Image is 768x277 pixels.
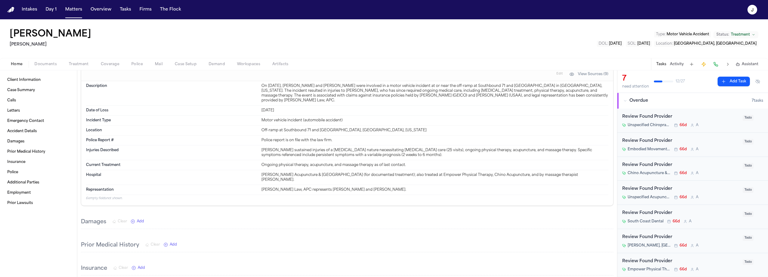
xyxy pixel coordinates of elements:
button: Make a Call [712,60,720,68]
span: Clear [118,219,127,224]
span: Coverage [101,62,119,67]
span: Documents [34,62,57,67]
span: Status: [716,32,729,37]
button: Create Immediate Task [699,60,708,68]
dt: Current Treatment [86,163,258,167]
span: Unspecified Chiropractor/Massage Therapist [628,123,670,128]
button: Tasks [117,4,133,15]
button: Overdue7tasks [617,93,768,109]
span: Todo [743,139,754,145]
span: Motor Vehicle Accident [667,33,709,36]
div: Off-ramp at Southbound 71 and [GEOGRAPHIC_DATA], [GEOGRAPHIC_DATA], [US_STATE] [261,128,608,133]
span: 66d [680,147,687,152]
span: Edit [556,72,563,76]
span: A [696,195,699,200]
span: Type : [656,33,666,36]
button: Edit SOL: 2027-05-20 [626,41,652,47]
span: Workspaces [237,62,260,67]
div: Open task: Review Found Provider [617,109,768,133]
span: Todo [743,115,754,121]
button: Intakes [19,4,40,15]
a: The Flock [158,4,184,15]
span: 12 / 27 [676,79,685,84]
span: DOL : [599,42,608,46]
span: A [696,171,699,176]
span: [DATE] [609,42,622,46]
a: Emergency Contact [5,116,72,126]
button: Edit Location: Chino Hills, CA [654,41,758,47]
span: A [689,219,692,224]
div: Review Found Provider [622,210,739,217]
div: Review Found Provider [622,186,739,193]
button: Overview [88,4,114,15]
button: Add New [164,242,177,247]
dt: Hospital [86,173,258,182]
span: Todo [743,259,754,265]
a: Home [7,7,14,13]
button: Clear Prior Medical History [145,242,160,247]
a: Insurance [5,157,72,167]
a: Accident Details [5,126,72,136]
button: View Sources (9) [566,69,611,79]
span: 66d [680,243,687,248]
span: Todo [743,163,754,169]
span: A [696,147,699,152]
span: Embodied Movement Education | Structural Integration [628,147,670,152]
button: Day 1 [43,4,59,15]
button: Tasks [656,62,666,67]
h3: Insurance [81,264,107,273]
img: Finch Logo [7,7,14,13]
h2: [PERSON_NAME] [10,41,94,48]
span: Mail [155,62,163,67]
button: Activity [670,62,684,67]
span: Clear [151,242,160,247]
button: Clear Insurance [113,266,128,270]
div: [PERSON_NAME] Acupuncture & [GEOGRAPHIC_DATA] (for documented treatment); also treated at Empower... [261,173,608,182]
span: Empower Physical Therapy & Wellness [628,267,670,272]
div: Open task: Review Found Provider [617,253,768,277]
span: 66d [680,195,687,200]
span: Todo [743,235,754,241]
button: Edit [555,69,565,79]
button: Firms [137,4,154,15]
div: On [DATE], [PERSON_NAME] and [PERSON_NAME] were involved in a motor vehicle incident at or near t... [261,84,608,103]
span: Unspecified Acupuncturist [628,195,670,200]
button: Edit Type: Motor Vehicle Accident [654,31,711,37]
button: Add New [132,266,145,270]
a: Prior Lawsuits [5,198,72,208]
div: Open task: Review Found Provider [617,133,768,157]
span: Chino Acupuncture & Herbs Clinic [628,171,670,176]
h3: Prior Medical History [81,241,139,250]
span: Demand [209,62,225,67]
span: Overdue [629,98,648,104]
a: Prior Medical History [5,147,72,157]
div: Review Found Provider [622,113,739,120]
div: Review Found Provider [622,258,739,265]
dt: Injuries Described [86,148,258,158]
div: Police report is on file with the law firm. [261,138,608,143]
dt: Representation [86,187,258,192]
span: Add [137,219,144,224]
a: Police [5,167,72,177]
span: Add [138,266,145,270]
span: 66d [680,267,687,272]
a: Calls [5,96,72,105]
div: Open task: Review Found Provider [617,205,768,229]
span: A [696,123,699,128]
a: Additional Parties [5,178,72,187]
div: Review Found Provider [622,138,739,145]
h3: Damages [81,218,106,226]
div: [DATE] [261,108,608,113]
button: Matters [63,4,85,15]
button: Clear Damages [112,219,127,224]
button: Hide completed tasks (⌘⇧H) [752,77,763,86]
button: Add Task [687,60,696,68]
a: Employment [5,188,72,198]
dt: Incident Type [86,118,258,123]
span: 66d [680,171,687,176]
